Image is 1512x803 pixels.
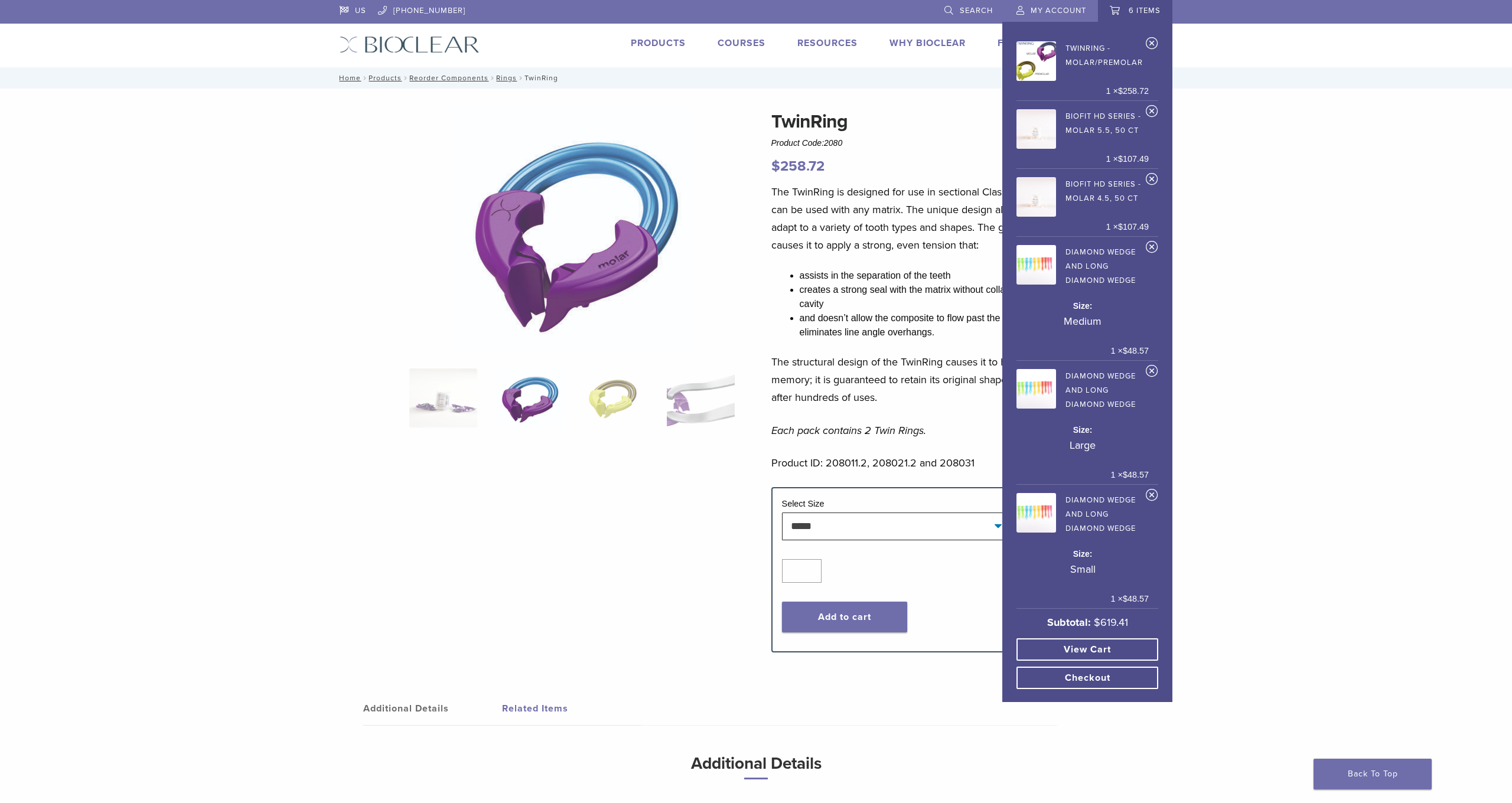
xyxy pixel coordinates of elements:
a: Products [369,74,402,82]
span: / [402,75,409,81]
li: and doesn’t allow the composite to flow past the [MEDICAL_DATA] which eliminates line angle overh... [800,311,1119,340]
span: Search [960,6,993,15]
a: Rings [496,74,517,82]
span: $ [1118,154,1123,164]
span: / [361,75,369,81]
a: Diamond Wedge and Long Diamond Wedge [1016,241,1149,288]
bdi: 107.49 [1118,222,1149,231]
a: Remove Biofit HD Series - Molar 5.5, 50 ct from cart [1146,105,1158,122]
p: The TwinRing is designed for use in sectional Class II matrix adaptation and can be used with any... [771,183,1119,254]
dt: Size: [1016,300,1149,312]
a: Remove Diamond Wedge and Long Diamond Wedge from cart [1146,240,1158,258]
a: Remove TwinRing - Molar/Premolar from cart [1146,37,1158,54]
a: Diamond Wedge and Long Diamond Wedge [1016,489,1149,536]
img: Diamond Wedge and Long Diamond Wedge [1016,369,1056,409]
img: TwinRing - Image 3 [581,368,649,427]
img: TwinRing - Image 4 [667,368,735,427]
bdi: 107.49 [1118,154,1149,164]
span: 2080 [824,138,842,148]
span: 1 × [1106,85,1149,98]
span: $ [1123,470,1128,479]
dt: Size: [1016,548,1149,560]
a: Home [335,74,361,82]
img: TwinRing - Molar/Premolar [1016,41,1056,81]
a: Checkout [1016,667,1158,689]
strong: Subtotal: [1047,616,1091,629]
img: Diamond Wedge and Long Diamond Wedge [1016,245,1056,285]
a: Remove Diamond Wedge and Long Diamond Wedge from cart [1146,488,1158,506]
span: 1 × [1111,469,1149,482]
a: Additional Details [363,692,502,725]
a: Related Items [502,692,641,725]
bdi: 258.72 [1118,86,1149,96]
p: Large [1016,436,1149,454]
h3: Additional Details [440,749,1072,789]
span: $ [771,158,780,175]
a: Resources [797,37,858,49]
a: Biofit HD Series - Molar 4.5, 50 ct [1016,174,1149,217]
span: 1 × [1111,345,1149,358]
a: Courses [718,37,765,49]
span: My Account [1031,6,1086,15]
img: Twin-Ring-Series-324x324.jpg [409,368,477,427]
em: Each pack contains 2 Twin Rings. [771,424,926,437]
a: Reorder Components [409,74,488,82]
a: Remove Biofit HD Series - Molar 4.5, 50 ct from cart [1146,172,1158,190]
button: Add to cart [782,602,907,632]
nav: TwinRing [331,67,1181,89]
span: 6 items [1129,6,1161,15]
bdi: 48.57 [1123,594,1149,603]
li: assists in the separation of the teeth [800,269,1119,283]
span: $ [1094,616,1100,629]
span: Product Code: [771,138,843,148]
a: Biofit HD Series - Molar 5.5, 50 ct [1016,106,1149,149]
p: The structural design of the TwinRing causes it to have excellent form memory; it is guaranteed t... [771,353,1119,406]
a: TwinRing - Molar/Premolar [1016,38,1149,81]
bdi: 48.57 [1123,470,1149,479]
img: TwinRing - Image 2 [449,107,695,353]
a: Products [631,37,686,49]
dt: Size: [1016,424,1149,436]
li: creates a strong seal with the matrix without collapsing the matrix into the cavity [800,283,1119,311]
span: / [488,75,496,81]
p: Product ID: 208011.2, 208021.2 and 208031 [771,454,1119,472]
a: Find A Doctor [998,37,1076,49]
span: $ [1118,222,1123,231]
span: $ [1123,594,1128,603]
span: / [517,75,524,81]
h1: TwinRing [771,107,1119,136]
img: Diamond Wedge and Long Diamond Wedge [1016,493,1056,533]
bdi: 619.41 [1094,616,1128,629]
img: Biofit HD Series - Molar 5.5, 50 ct [1016,109,1056,149]
img: TwinRing - Image 2 [495,368,563,427]
bdi: 48.57 [1123,346,1149,355]
bdi: 258.72 [771,158,825,175]
img: Bioclear [340,36,480,53]
a: Diamond Wedge and Long Diamond Wedge [1016,365,1149,412]
p: Small [1016,560,1149,578]
span: 1 × [1111,593,1149,606]
span: $ [1123,346,1128,355]
img: Biofit HD Series - Molar 4.5, 50 ct [1016,177,1056,217]
a: Remove Diamond Wedge and Long Diamond Wedge from cart [1146,364,1158,382]
span: 1 × [1106,153,1149,166]
a: Why Bioclear [889,37,966,49]
p: Medium [1016,312,1149,330]
a: Back To Top [1314,759,1432,789]
a: View cart [1016,638,1158,661]
span: 1 × [1106,221,1149,234]
label: Select Size [782,499,825,508]
span: $ [1118,86,1123,96]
